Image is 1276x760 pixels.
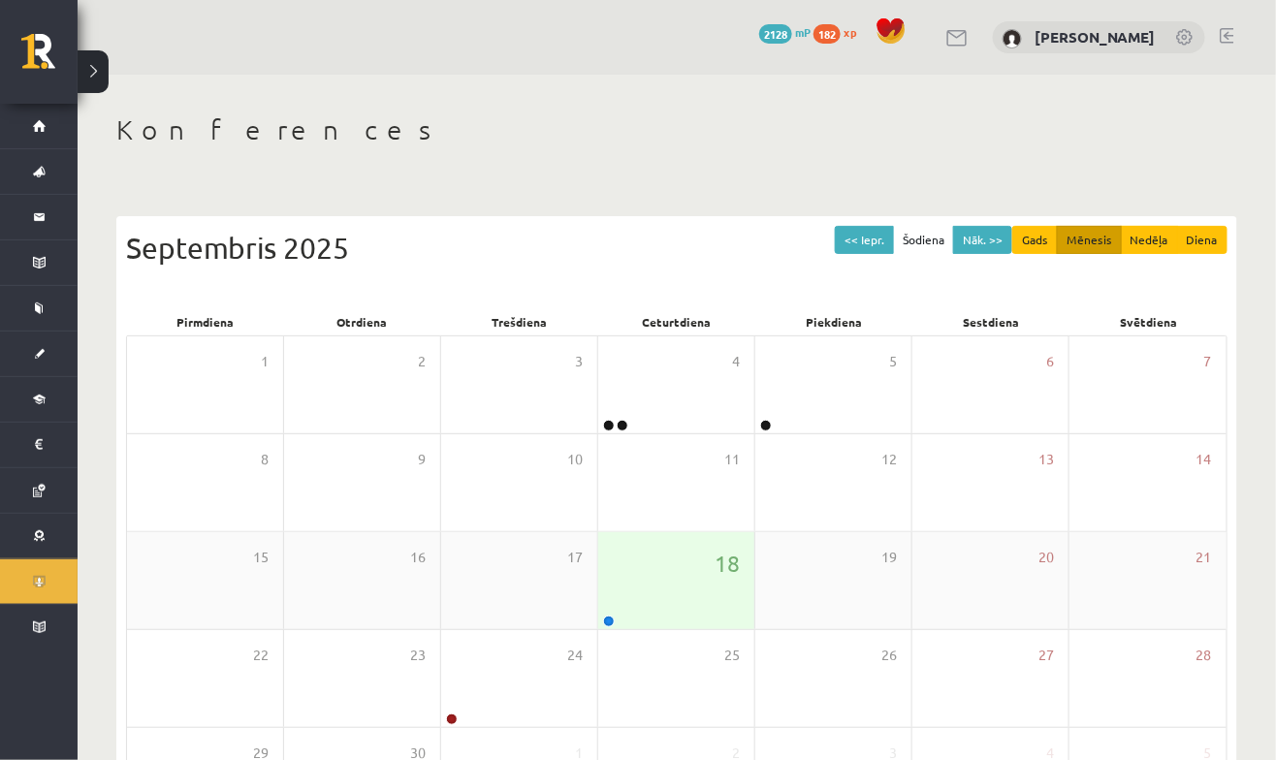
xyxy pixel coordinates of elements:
div: Ceturtdiena [598,308,755,335]
span: 13 [1038,449,1054,470]
span: 7 [1204,351,1212,372]
button: Nāk. >> [953,226,1012,254]
div: Pirmdiena [126,308,283,335]
button: Nedēļa [1121,226,1178,254]
span: 2128 [759,24,792,44]
span: 25 [724,645,740,666]
button: << Iepr. [835,226,894,254]
div: Sestdiena [912,308,1069,335]
span: 23 [410,645,426,666]
a: Rīgas 1. Tālmācības vidusskola [21,34,78,82]
img: Vladislava Smirnova [1003,29,1022,48]
div: Piekdiena [755,308,912,335]
span: 6 [1046,351,1054,372]
span: 24 [567,645,583,666]
span: 14 [1196,449,1212,470]
div: Svētdiena [1070,308,1228,335]
div: Otrdiena [283,308,440,335]
span: 3 [575,351,583,372]
span: 19 [881,547,897,568]
a: 2128 mP [759,24,811,40]
button: Mēnesis [1057,226,1122,254]
button: Diena [1177,226,1228,254]
span: 16 [410,547,426,568]
span: 22 [253,645,269,666]
span: 17 [567,547,583,568]
span: xp [844,24,856,40]
a: [PERSON_NAME] [1035,27,1156,47]
span: 26 [881,645,897,666]
span: 1 [261,351,269,372]
span: 27 [1038,645,1054,666]
button: Gads [1012,226,1058,254]
span: 9 [418,449,426,470]
span: 15 [253,547,269,568]
span: 12 [881,449,897,470]
span: 5 [889,351,897,372]
span: 11 [724,449,740,470]
span: 21 [1196,547,1212,568]
span: 18 [715,547,740,580]
div: Trešdiena [441,308,598,335]
span: 10 [567,449,583,470]
span: 4 [732,351,740,372]
h1: Konferences [116,113,1237,146]
button: Šodiena [893,226,954,254]
span: 8 [261,449,269,470]
span: mP [795,24,811,40]
span: 2 [418,351,426,372]
span: 20 [1038,547,1054,568]
span: 182 [813,24,841,44]
a: 182 xp [813,24,866,40]
div: Septembris 2025 [126,226,1228,269]
span: 28 [1196,645,1212,666]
